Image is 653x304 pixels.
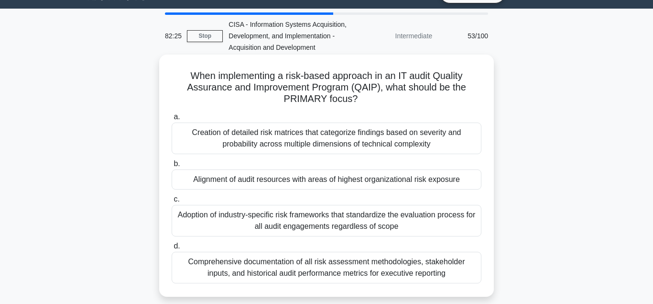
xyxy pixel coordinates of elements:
div: Intermediate [354,26,438,45]
span: c. [174,195,179,203]
a: Stop [187,30,223,42]
span: d. [174,242,180,250]
span: b. [174,159,180,168]
div: Alignment of audit resources with areas of highest organizational risk exposure [172,169,481,190]
div: Adoption of industry-specific risk frameworks that standardize the evaluation process for all aud... [172,205,481,236]
div: CISA - Information Systems Acquisition, Development, and Implementation - Acquisition and Develop... [223,15,354,57]
div: Comprehensive documentation of all risk assessment methodologies, stakeholder inputs, and histori... [172,252,481,283]
div: 53/100 [438,26,494,45]
div: 82:25 [159,26,187,45]
div: Creation of detailed risk matrices that categorize findings based on severity and probability acr... [172,123,481,154]
span: a. [174,113,180,121]
h5: When implementing a risk-based approach in an IT audit Quality Assurance and Improvement Program ... [171,70,482,105]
